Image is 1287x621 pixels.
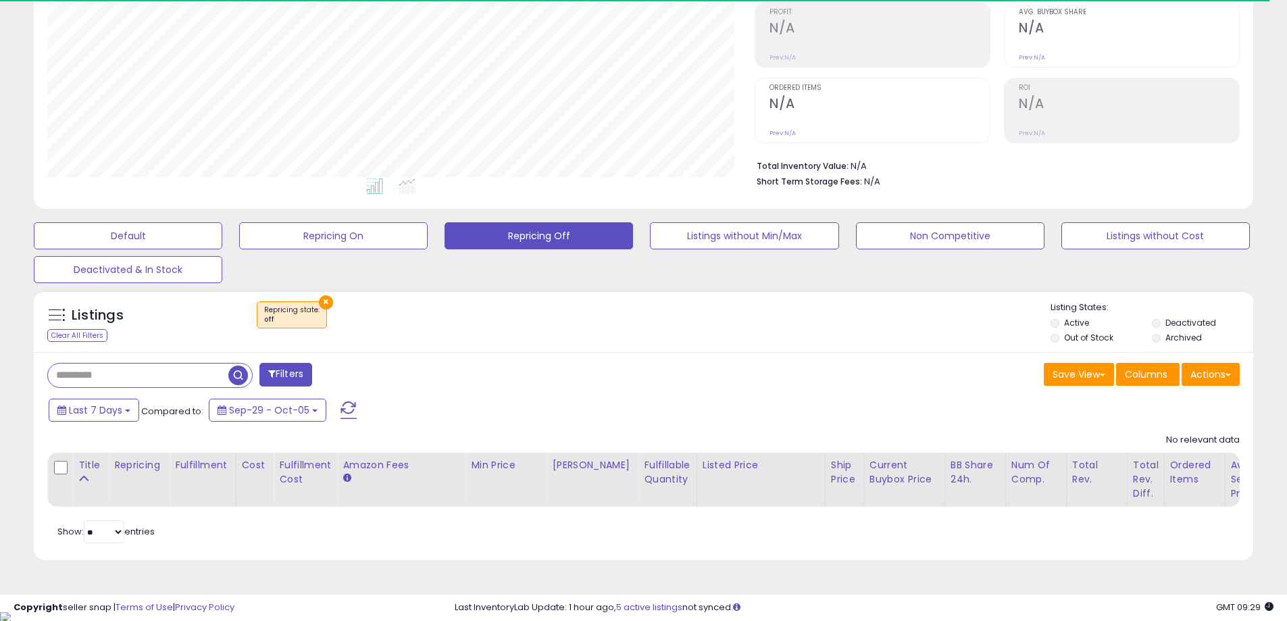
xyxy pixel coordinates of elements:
[209,399,326,422] button: Sep-29 - Oct-05
[72,306,124,325] h5: Listings
[757,157,1230,173] li: N/A
[1064,317,1089,328] label: Active
[769,129,796,137] small: Prev: N/A
[455,601,1273,614] div: Last InventoryLab Update: 1 hour ago, not synced.
[57,525,155,538] span: Show: entries
[242,458,268,472] div: Cost
[1064,332,1113,343] label: Out of Stock
[769,20,990,39] h2: N/A
[34,222,222,249] button: Default
[1051,301,1253,314] p: Listing States:
[864,175,880,188] span: N/A
[116,601,173,614] a: Terms of Use
[769,84,990,92] span: Ordered Items
[1019,53,1045,61] small: Prev: N/A
[552,458,632,472] div: [PERSON_NAME]
[869,458,939,487] div: Current Buybox Price
[1231,458,1280,501] div: Avg Selling Price
[1182,363,1240,386] button: Actions
[1019,96,1239,114] h2: N/A
[319,295,333,309] button: ×
[471,458,540,472] div: Min Price
[49,399,139,422] button: Last 7 Days
[951,458,1000,487] div: BB Share 24h.
[1044,363,1114,386] button: Save View
[69,403,122,417] span: Last 7 Days
[1019,129,1045,137] small: Prev: N/A
[1133,458,1159,501] div: Total Rev. Diff.
[1166,434,1240,447] div: No relevant data
[279,458,331,487] div: Fulfillment Cost
[769,9,990,16] span: Profit
[264,305,320,325] span: Repricing state :
[856,222,1044,249] button: Non Competitive
[14,601,234,614] div: seller snap | |
[259,363,312,387] button: Filters
[114,458,163,472] div: Repricing
[616,601,682,614] a: 5 active listings
[1072,458,1121,487] div: Total Rev.
[1216,601,1273,614] span: 2025-10-13 09:29 GMT
[703,458,819,472] div: Listed Price
[650,222,838,249] button: Listings without Min/Max
[757,176,862,187] b: Short Term Storage Fees:
[78,458,103,472] div: Title
[175,458,230,472] div: Fulfillment
[757,160,849,172] b: Total Inventory Value:
[1165,332,1202,343] label: Archived
[1165,317,1216,328] label: Deactivated
[1011,458,1061,487] div: Num of Comp.
[644,458,690,487] div: Fulfillable Quantity
[769,53,796,61] small: Prev: N/A
[229,403,309,417] span: Sep-29 - Oct-05
[1061,222,1250,249] button: Listings without Cost
[343,472,351,485] small: Amazon Fees.
[343,458,459,472] div: Amazon Fees
[34,256,222,283] button: Deactivated & In Stock
[1125,368,1167,381] span: Columns
[1170,458,1219,487] div: Ordered Items
[1116,363,1180,386] button: Columns
[175,601,234,614] a: Privacy Policy
[264,315,320,324] div: off
[1019,20,1239,39] h2: N/A
[769,96,990,114] h2: N/A
[1019,9,1239,16] span: Avg. Buybox Share
[47,329,107,342] div: Clear All Filters
[141,405,203,418] span: Compared to:
[445,222,633,249] button: Repricing Off
[831,458,858,487] div: Ship Price
[239,222,428,249] button: Repricing On
[1019,84,1239,92] span: ROI
[14,601,63,614] strong: Copyright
